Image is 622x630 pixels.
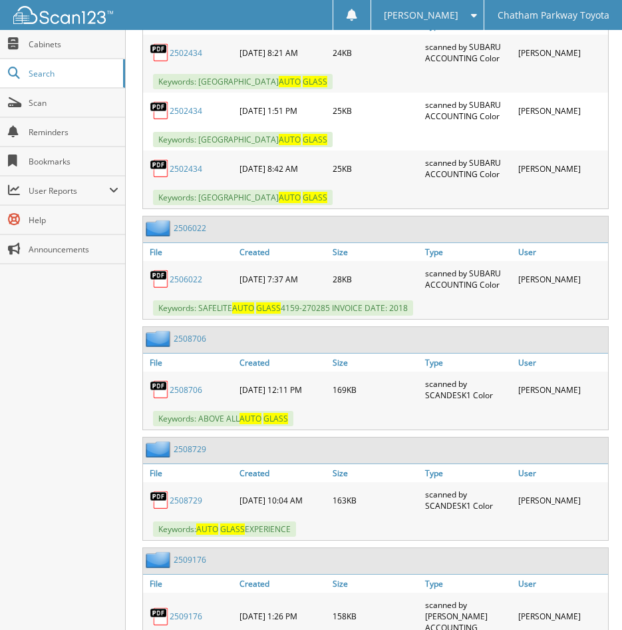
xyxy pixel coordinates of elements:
span: AUTO [279,76,301,87]
a: Type [422,243,515,261]
a: Size [329,243,422,261]
div: [DATE] 7:37 AM [236,264,329,294]
div: 28KB [329,264,422,294]
a: Type [422,354,515,372]
span: AUTO [279,192,301,203]
div: [DATE] 12:11 PM [236,375,329,404]
img: folder2.png [146,441,174,458]
a: File [143,575,236,593]
img: PDF.png [150,101,170,121]
span: GLASS [263,413,288,424]
div: [DATE] 8:42 AM [236,154,329,183]
span: Bookmarks [29,156,118,167]
img: folder2.png [146,551,174,568]
img: folder2.png [146,220,174,236]
a: User [515,354,608,372]
a: 2509176 [170,611,202,622]
span: Keywords: [GEOGRAPHIC_DATA] [153,74,333,89]
a: Size [329,575,422,593]
span: Help [29,214,118,226]
img: PDF.png [150,607,170,627]
a: File [143,464,236,482]
div: [PERSON_NAME] [515,375,608,404]
div: scanned by SCANDESK1 Color [422,375,515,404]
div: [PERSON_NAME] [515,38,608,67]
a: 2506022 [170,274,202,285]
span: Keywords: [GEOGRAPHIC_DATA] [153,190,333,205]
img: PDF.png [150,269,170,289]
div: scanned by SCANDESK1 Color [422,485,515,515]
span: Keywords: ABOVE ALL [153,411,293,426]
div: 25KB [329,96,422,125]
div: scanned by SUBARU ACCOUNTING Color [422,38,515,67]
a: Type [422,575,515,593]
img: PDF.png [150,380,170,400]
div: [PERSON_NAME] [515,154,608,183]
a: 2502434 [170,47,202,59]
div: [PERSON_NAME] [515,96,608,125]
a: 2506022 [174,222,206,234]
a: 2508729 [170,495,202,506]
span: GLASS [303,134,327,145]
span: Cabinets [29,39,118,50]
span: Reminders [29,127,118,138]
div: scanned by SUBARU ACCOUNTING Color [422,264,515,294]
span: AUTO [232,302,254,314]
div: [DATE] 10:04 AM [236,485,329,515]
a: Created [236,575,329,593]
img: PDF.png [150,43,170,63]
img: PDF.png [150,490,170,510]
a: User [515,243,608,261]
div: [PERSON_NAME] [515,264,608,294]
a: Created [236,354,329,372]
span: AUTO [279,134,301,145]
a: 2502434 [170,163,202,174]
img: folder2.png [146,330,174,347]
a: User [515,464,608,482]
div: [PERSON_NAME] [515,485,608,515]
span: User Reports [29,185,109,196]
span: [PERSON_NAME] [384,11,458,19]
a: 2508706 [174,333,206,344]
a: Size [329,354,422,372]
a: 2508729 [174,444,206,455]
a: User [515,575,608,593]
img: PDF.png [150,158,170,178]
span: GLASS [303,192,327,203]
a: 2502434 [170,105,202,117]
span: GLASS [256,302,281,314]
span: Announcements [29,244,118,255]
a: Size [329,464,422,482]
span: Keywords: [GEOGRAPHIC_DATA] [153,132,333,147]
a: File [143,243,236,261]
a: 2508706 [170,384,202,396]
span: AUTO [239,413,261,424]
span: Scan [29,97,118,109]
span: Chatham Parkway Toyota [498,11,609,19]
span: GLASS [303,76,327,87]
div: 24KB [329,38,422,67]
div: [DATE] 8:21 AM [236,38,329,67]
a: 2509176 [174,554,206,565]
a: Type [422,464,515,482]
span: AUTO [196,523,218,535]
div: [DATE] 1:51 PM [236,96,329,125]
a: Created [236,464,329,482]
span: Keywords: SAFELITE 4159-270285 INVOICE DATE: 2018 [153,300,413,316]
img: scan123-logo-white.svg [13,6,113,24]
span: Search [29,68,116,79]
span: GLASS [220,523,245,535]
div: 169KB [329,375,422,404]
div: scanned by SUBARU ACCOUNTING Color [422,154,515,183]
a: Created [236,243,329,261]
div: 163KB [329,485,422,515]
span: Keywords: EXPERIENCE [153,521,296,537]
div: 25KB [329,154,422,183]
a: File [143,354,236,372]
div: scanned by SUBARU ACCOUNTING Color [422,96,515,125]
